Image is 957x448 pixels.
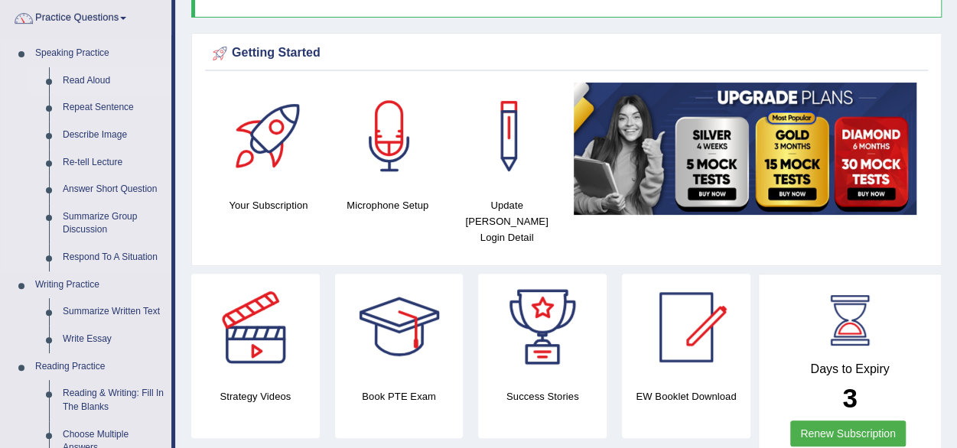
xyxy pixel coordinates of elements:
a: Writing Practice [28,271,171,299]
div: Getting Started [209,42,924,65]
a: Describe Image [56,122,171,149]
a: Write Essay [56,326,171,353]
a: Re-tell Lecture [56,149,171,177]
a: Repeat Sentence [56,94,171,122]
a: Speaking Practice [28,40,171,67]
a: Renew Subscription [790,420,906,446]
a: Read Aloud [56,67,171,95]
a: Summarize Group Discussion [56,203,171,244]
h4: Book PTE Exam [335,388,464,404]
a: Reading Practice [28,353,171,381]
h4: Strategy Videos [191,388,320,404]
img: small5.jpg [574,83,916,215]
h4: Update [PERSON_NAME] Login Detail [455,197,559,245]
a: Respond To A Situation [56,244,171,271]
h4: Days to Expiry [776,362,924,376]
h4: Microphone Setup [336,197,440,213]
a: Answer Short Question [56,176,171,203]
a: Summarize Written Text [56,298,171,326]
b: 3 [842,383,857,413]
h4: EW Booklet Download [622,388,750,404]
h4: Success Stories [478,388,607,404]
a: Reading & Writing: Fill In The Blanks [56,380,171,420]
h4: Your Subscription [216,197,321,213]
